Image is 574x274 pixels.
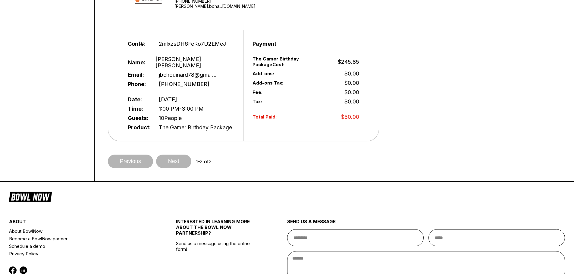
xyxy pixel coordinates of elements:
span: Date: [128,96,149,103]
span: Name: [128,59,146,66]
span: Total Paid: [252,114,327,120]
div: about [9,219,148,227]
span: Payment [252,41,274,47]
span: jbchouinard78@gma ... [159,72,217,78]
a: Become a BowlNow partner [9,235,148,242]
span: Time: [128,106,149,112]
span: 10 People [159,115,182,121]
a: [PERSON_NAME].boha...[DOMAIN_NAME] [174,4,354,9]
span: $0.00 [344,70,359,77]
span: $245.85 [338,59,359,65]
span: The Gamer Birthday Package Cost: [252,56,327,67]
span: 1 - 2 of 2 [196,159,212,165]
a: Privacy Policy [9,250,148,257]
span: Phone: [128,81,149,87]
span: Conf#: [128,41,149,47]
span: Email: [128,72,149,78]
a: Schedule a demo [9,242,148,250]
span: Product: [128,124,149,131]
span: Fee: [252,89,327,95]
span: $0.00 [344,98,359,105]
div: INTERESTED IN LEARNING MORE ABOUT THE BOWL NOW PARTNERSHIP? [176,219,259,241]
span: $0.00 [344,89,359,95]
span: $0.00 [344,80,359,86]
div: send us a message [287,219,565,229]
span: 1:00 PM - 3:00 PM [159,106,204,112]
span: Tax: [252,99,327,104]
span: Add-ons Tax: [252,80,327,86]
span: [PHONE_NUMBER] [159,81,209,87]
span: [DATE] [159,96,177,103]
span: $50.00 [341,114,359,120]
span: The Gamer Birthday Package [159,124,232,131]
span: Add-ons: [252,71,327,76]
span: 2mlxzsDH6FeRo7U2EMeJ [159,41,226,47]
span: Guests: [128,115,149,121]
span: [PERSON_NAME] [PERSON_NAME] [155,56,234,69]
a: About BowlNow [9,227,148,235]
